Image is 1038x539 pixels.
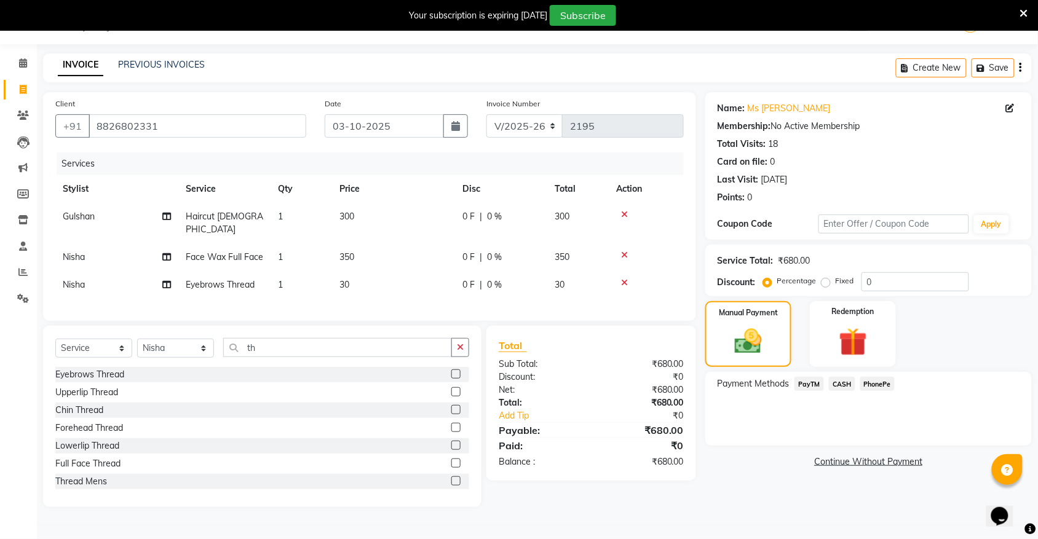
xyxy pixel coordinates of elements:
[555,251,569,262] span: 350
[718,377,790,390] span: Payment Methods
[550,5,616,26] button: Subscribe
[718,191,745,204] div: Points:
[480,210,482,223] span: |
[223,338,452,357] input: Search or Scan
[278,251,283,262] span: 1
[489,384,592,396] div: Net:
[489,358,592,371] div: Sub Total:
[609,175,684,203] th: Action
[591,438,693,453] div: ₹0
[972,58,1015,77] button: Save
[829,377,855,391] span: CASH
[278,211,283,222] span: 1
[480,278,482,291] span: |
[89,114,306,138] input: Search by Name/Mobile/Email/Code
[489,409,608,422] a: Add Tip
[718,254,774,267] div: Service Total:
[339,279,349,290] span: 30
[57,152,693,175] div: Services
[591,384,693,396] div: ₹680.00
[58,54,103,76] a: INVOICE
[489,371,592,384] div: Discount:
[55,422,123,435] div: Forehead Thread
[487,210,502,223] span: 0 %
[409,9,547,22] div: Your subscription is expiring [DATE]
[499,339,527,352] span: Total
[489,455,592,468] div: Balance :
[55,368,124,381] div: Eyebrows Thread
[860,377,895,391] span: PhonePe
[489,438,592,453] div: Paid:
[186,279,255,290] span: Eyebrows Thread
[455,175,547,203] th: Disc
[608,409,693,422] div: ₹0
[591,455,693,468] div: ₹680.00
[55,114,90,138] button: +91
[718,276,756,289] div: Discount:
[462,210,475,223] span: 0 F
[462,278,475,291] span: 0 F
[186,251,263,262] span: Face Wax Full Face
[974,215,1009,234] button: Apply
[487,251,502,264] span: 0 %
[63,279,85,290] span: Nisha
[718,218,818,230] div: Coupon Code
[748,102,831,115] a: Ms [PERSON_NAME]
[777,275,817,286] label: Percentage
[896,58,967,77] button: Create New
[769,138,778,151] div: 18
[487,278,502,291] span: 0 %
[339,211,354,222] span: 300
[778,254,810,267] div: ₹680.00
[748,191,753,204] div: 0
[591,396,693,409] div: ₹680.00
[486,98,540,109] label: Invoice Number
[489,396,592,409] div: Total:
[832,306,874,317] label: Redemption
[555,279,565,290] span: 30
[118,59,205,70] a: PREVIOUS INVOICES
[986,490,1026,527] iframe: chat widget
[818,214,969,234] input: Enter Offer / Coupon Code
[63,251,85,262] span: Nisha
[555,211,569,222] span: 300
[726,326,771,357] img: _cash.svg
[794,377,824,391] span: PayTM
[325,98,341,109] label: Date
[719,307,778,318] label: Manual Payment
[547,175,609,203] th: Total
[271,175,332,203] th: Qty
[55,457,121,470] div: Full Face Thread
[836,275,854,286] label: Fixed
[830,325,876,360] img: _gift.svg
[718,138,766,151] div: Total Visits:
[55,175,178,203] th: Stylist
[55,439,119,452] div: Lowerlip Thread
[591,371,693,384] div: ₹0
[718,120,771,133] div: Membership:
[63,211,95,222] span: Gulshan
[55,98,75,109] label: Client
[718,102,745,115] div: Name:
[708,455,1029,468] a: Continue Without Payment
[55,475,107,488] div: Thread Mens
[591,423,693,438] div: ₹680.00
[591,358,693,371] div: ₹680.00
[186,211,263,235] span: Haircut [DEMOGRAPHIC_DATA]
[339,251,354,262] span: 350
[278,279,283,290] span: 1
[761,173,788,186] div: [DATE]
[489,423,592,438] div: Payable:
[718,155,768,168] div: Card on file:
[480,251,482,264] span: |
[55,386,118,399] div: Upperlip Thread
[462,251,475,264] span: 0 F
[718,173,759,186] div: Last Visit:
[771,155,775,168] div: 0
[332,175,455,203] th: Price
[718,120,1020,133] div: No Active Membership
[55,404,103,417] div: Chin Thread
[178,175,271,203] th: Service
